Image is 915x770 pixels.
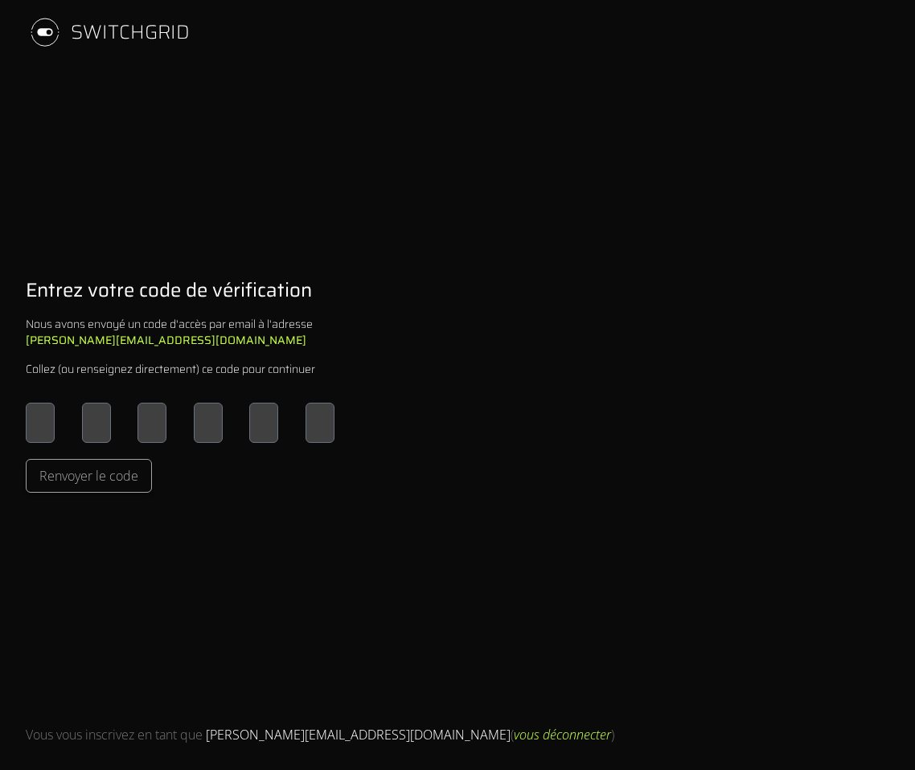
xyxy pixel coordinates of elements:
[26,361,315,377] div: Collez (ou renseignez directement) ce code pour continuer
[306,403,334,443] input: Please enter OTP character 6
[82,403,111,443] input: Please enter OTP character 2
[249,403,278,443] input: Please enter OTP character 5
[26,316,334,348] div: Nous avons envoyé un code d'accès par email à l'adresse
[206,726,511,743] span: [PERSON_NAME][EMAIL_ADDRESS][DOMAIN_NAME]
[26,277,312,303] h1: Entrez votre code de vérification
[26,459,152,493] button: Renvoyer le code
[137,403,166,443] input: Please enter OTP character 3
[194,403,223,443] input: Please enter OTP character 4
[71,19,190,45] div: SWITCHGRID
[26,725,614,744] div: Vous vous inscrivez en tant que ( )
[26,403,55,443] input: Please enter OTP character 1
[514,726,611,743] span: vous déconnecter
[39,466,138,485] span: Renvoyer le code
[26,331,306,349] b: [PERSON_NAME][EMAIL_ADDRESS][DOMAIN_NAME]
